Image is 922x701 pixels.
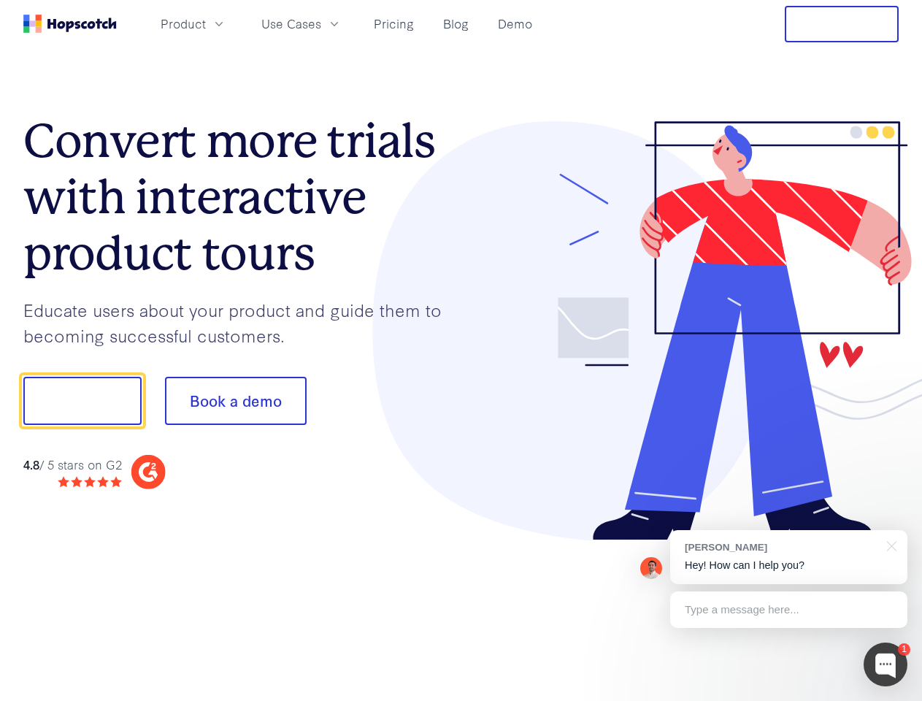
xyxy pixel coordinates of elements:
strong: 4.8 [23,456,39,472]
p: Hey! How can I help you? [685,558,893,573]
h1: Convert more trials with interactive product tours [23,113,461,281]
button: Free Trial [785,6,899,42]
p: Educate users about your product and guide them to becoming successful customers. [23,297,461,348]
img: Mark Spera [640,557,662,579]
div: 1 [898,643,910,656]
div: [PERSON_NAME] [685,540,878,554]
span: Product [161,15,206,33]
a: Blog [437,12,475,36]
button: Use Cases [253,12,350,36]
div: Type a message here... [670,591,907,628]
button: Product [152,12,235,36]
button: Book a demo [165,377,307,425]
span: Use Cases [261,15,321,33]
div: / 5 stars on G2 [23,456,122,474]
button: Show me! [23,377,142,425]
a: Home [23,15,117,33]
a: Demo [492,12,538,36]
a: Pricing [368,12,420,36]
